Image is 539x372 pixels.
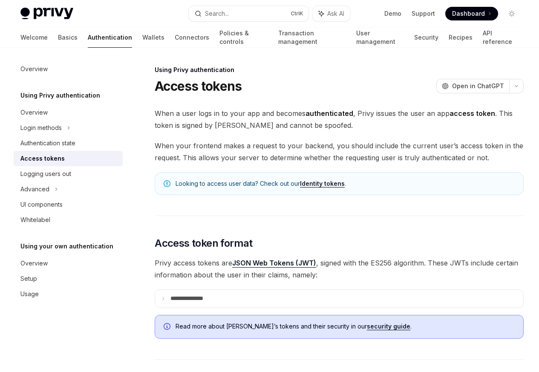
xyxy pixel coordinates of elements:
[155,66,524,74] div: Using Privy authentication
[155,257,524,281] span: Privy access tokens are , signed with the ES256 algorithm. These JWTs include certain information...
[20,169,71,179] div: Logging users out
[14,271,123,286] a: Setup
[155,78,242,94] h1: Access tokens
[483,27,519,48] a: API reference
[14,136,123,151] a: Authentication state
[164,180,170,187] svg: Note
[452,82,504,90] span: Open in ChatGPT
[176,179,515,188] span: Looking to access user data? Check out our .
[14,105,123,120] a: Overview
[278,27,346,48] a: Transaction management
[20,153,65,164] div: Access tokens
[306,109,353,118] strong: authenticated
[20,138,75,148] div: Authentication state
[155,107,524,131] span: When a user logs in to your app and becomes , Privy issues the user an app . This token is signed...
[367,323,410,330] a: security guide
[414,27,438,48] a: Security
[327,9,344,18] span: Ask AI
[155,140,524,164] span: When your frontend makes a request to your backend, you should include the current user’s access ...
[412,9,435,18] a: Support
[436,79,509,93] button: Open in ChatGPT
[20,258,48,268] div: Overview
[445,7,498,20] a: Dashboard
[20,215,50,225] div: Whitelabel
[356,27,404,48] a: User management
[20,27,48,48] a: Welcome
[313,6,350,21] button: Ask AI
[452,9,485,18] span: Dashboard
[20,184,49,194] div: Advanced
[176,322,515,331] span: Read more about [PERSON_NAME]’s tokens and their security in our .
[14,166,123,182] a: Logging users out
[14,286,123,302] a: Usage
[291,10,303,17] span: Ctrl K
[205,9,229,19] div: Search...
[450,109,495,118] strong: access token
[14,212,123,228] a: Whitelabel
[232,259,316,268] a: JSON Web Tokens (JWT)
[58,27,78,48] a: Basics
[300,180,345,187] a: Identity tokens
[505,7,519,20] button: Toggle dark mode
[20,64,48,74] div: Overview
[14,197,123,212] a: UI components
[14,256,123,271] a: Overview
[14,61,123,77] a: Overview
[449,27,473,48] a: Recipes
[384,9,401,18] a: Demo
[20,289,39,299] div: Usage
[20,241,113,251] h5: Using your own authentication
[155,236,253,250] span: Access token format
[20,107,48,118] div: Overview
[219,27,268,48] a: Policies & controls
[88,27,132,48] a: Authentication
[20,199,63,210] div: UI components
[20,123,62,133] div: Login methods
[175,27,209,48] a: Connectors
[164,323,172,332] svg: Info
[20,274,37,284] div: Setup
[14,151,123,166] a: Access tokens
[20,90,100,101] h5: Using Privy authentication
[142,27,164,48] a: Wallets
[189,6,308,21] button: Search...CtrlK
[20,8,73,20] img: light logo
